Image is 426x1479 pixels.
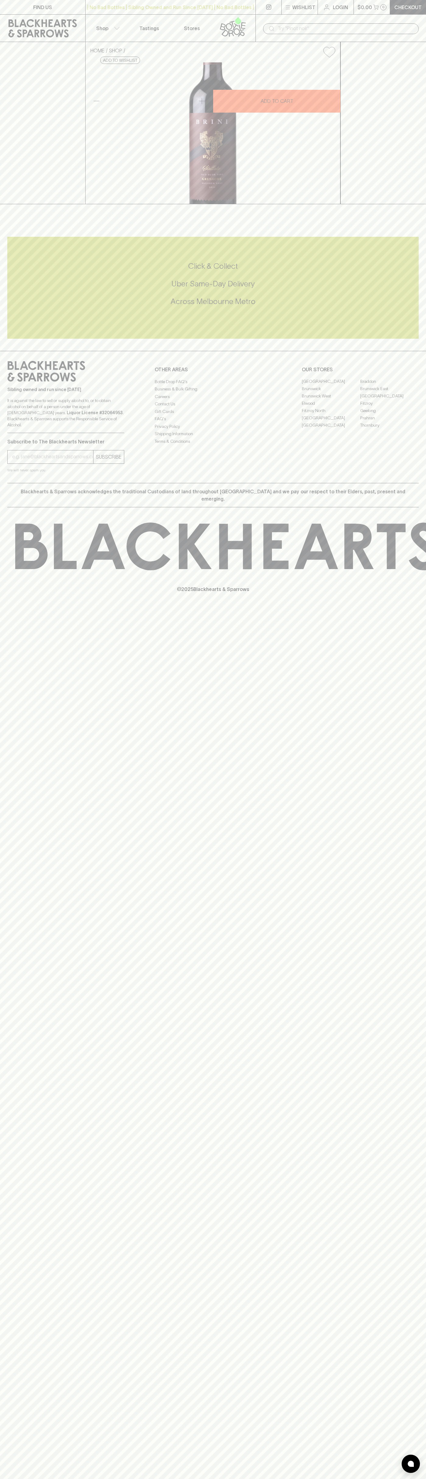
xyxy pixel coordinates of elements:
[7,279,419,289] h5: Uber Same-Day Delivery
[155,415,272,423] a: FAQ's
[184,25,200,32] p: Stores
[292,4,315,11] p: Wishlist
[357,4,372,11] p: $0.00
[155,378,272,385] a: Bottle Drop FAQ's
[139,25,159,32] p: Tastings
[155,430,272,438] a: Shipping Information
[7,397,124,428] p: It is against the law to sell or supply alcohol to, or to obtain alcohol on behalf of a person un...
[7,237,419,339] div: Call to action block
[302,407,360,414] a: Fitzroy North
[333,4,348,11] p: Login
[7,467,124,473] p: We will never spam you
[360,422,419,429] a: Thornbury
[155,386,272,393] a: Business & Bulk Gifting
[155,408,272,415] a: Gift Cards
[155,366,272,373] p: OTHER AREAS
[382,5,385,9] p: 0
[360,393,419,400] a: [GEOGRAPHIC_DATA]
[394,4,422,11] p: Checkout
[96,25,108,32] p: Shop
[33,4,52,11] p: FIND US
[321,44,338,60] button: Add to wishlist
[360,407,419,414] a: Geelong
[7,386,124,393] p: Sibling owned and run since [DATE]
[96,453,121,460] p: SUBSCRIBE
[12,488,414,502] p: Blackhearts & Sparrows acknowledges the traditional Custodians of land throughout [GEOGRAPHIC_DAT...
[302,378,360,385] a: [GEOGRAPHIC_DATA]
[12,452,93,462] input: e.g. jane@blackheartsandsparrows.com.au
[86,62,340,204] img: 41075.png
[302,366,419,373] p: OUR STORES
[155,400,272,408] a: Contact Us
[7,261,419,271] h5: Click & Collect
[155,438,272,445] a: Terms & Conditions
[302,414,360,422] a: [GEOGRAPHIC_DATA]
[128,15,171,42] a: Tastings
[360,414,419,422] a: Prahran
[109,48,122,53] a: SHOP
[100,57,140,64] button: Add to wishlist
[155,393,272,400] a: Careers
[302,393,360,400] a: Brunswick West
[302,422,360,429] a: [GEOGRAPHIC_DATA]
[261,97,293,105] p: ADD TO CART
[408,1461,414,1467] img: bubble-icon
[302,400,360,407] a: Elwood
[360,378,419,385] a: Braddon
[360,400,419,407] a: Fitzroy
[155,423,272,430] a: Privacy Policy
[90,48,104,53] a: HOME
[7,438,124,445] p: Subscribe to The Blackhearts Newsletter
[86,15,128,42] button: Shop
[360,385,419,393] a: Brunswick East
[302,385,360,393] a: Brunswick
[7,296,419,306] h5: Across Melbourne Metro
[93,450,124,463] button: SUBSCRIBE
[171,15,213,42] a: Stores
[278,24,414,33] input: Try "Pinot noir"
[213,90,340,113] button: ADD TO CART
[67,410,123,415] strong: Liquor License #32064953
